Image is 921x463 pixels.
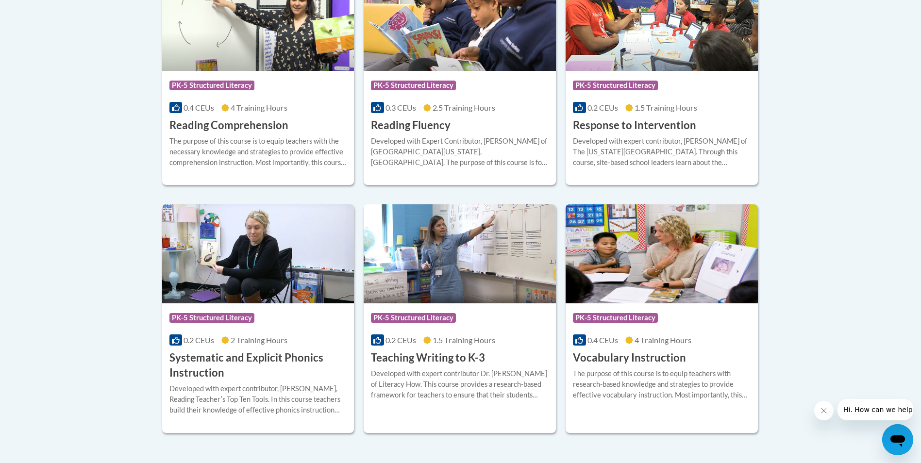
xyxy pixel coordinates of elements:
span: 0.2 CEUs [587,103,618,112]
iframe: Close message [814,401,834,420]
span: PK-5 Structured Literacy [371,313,456,323]
span: 2 Training Hours [231,335,287,345]
img: Course Logo [566,204,758,303]
div: Developed with expert contributor, [PERSON_NAME], Reading Teacherʹs Top Ten Tools. In this course... [169,383,347,415]
div: Developed with expert contributor Dr. [PERSON_NAME] of Literacy How. This course provides a resea... [371,368,549,400]
span: PK-5 Structured Literacy [371,81,456,90]
h3: Systematic and Explicit Phonics Instruction [169,350,347,380]
iframe: Button to launch messaging window [882,424,913,455]
h3: Reading Comprehension [169,118,288,133]
span: 0.2 CEUs [385,335,416,345]
a: Course LogoPK-5 Structured Literacy0.2 CEUs2 Training Hours Systematic and Explicit Phonics Instr... [162,204,354,432]
span: PK-5 Structured Literacy [573,81,658,90]
span: 4 Training Hours [635,335,691,345]
img: Course Logo [364,204,556,303]
a: Course LogoPK-5 Structured Literacy0.2 CEUs1.5 Training Hours Teaching Writing to K-3Developed wi... [364,204,556,432]
span: 0.2 CEUs [184,335,214,345]
div: The purpose of this course is to equip teachers with the necessary knowledge and strategies to pr... [169,136,347,168]
span: PK-5 Structured Literacy [169,81,254,90]
span: 0.4 CEUs [587,335,618,345]
span: 0.4 CEUs [184,103,214,112]
div: Developed with Expert Contributor, [PERSON_NAME] of [GEOGRAPHIC_DATA][US_STATE], [GEOGRAPHIC_DATA... [371,136,549,168]
h3: Teaching Writing to K-3 [371,350,485,365]
div: The purpose of this course is to equip teachers with research-based knowledge and strategies to p... [573,368,751,400]
h3: Response to Intervention [573,118,696,133]
span: 1.5 Training Hours [433,335,495,345]
img: Course Logo [162,204,354,303]
span: PK-5 Structured Literacy [573,313,658,323]
iframe: Message from company [837,399,913,420]
div: Developed with expert contributor, [PERSON_NAME] of The [US_STATE][GEOGRAPHIC_DATA]. Through this... [573,136,751,168]
h3: Vocabulary Instruction [573,350,686,365]
h3: Reading Fluency [371,118,451,133]
a: Course LogoPK-5 Structured Literacy0.4 CEUs4 Training Hours Vocabulary InstructionThe purpose of ... [566,204,758,432]
span: PK-5 Structured Literacy [169,313,254,323]
span: 2.5 Training Hours [433,103,495,112]
span: 4 Training Hours [231,103,287,112]
span: 0.3 CEUs [385,103,416,112]
span: 1.5 Training Hours [635,103,697,112]
span: Hi. How can we help? [6,7,79,15]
